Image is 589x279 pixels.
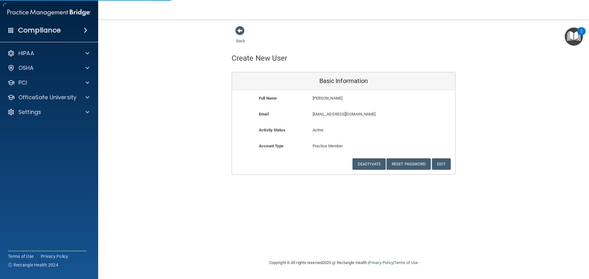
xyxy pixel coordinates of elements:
[432,158,451,170] button: Edit
[483,236,582,260] iframe: Drift Widget Chat Controller
[18,64,34,72] p: OSHA
[313,142,375,150] p: Practice Member
[18,79,27,86] p: PCI
[18,26,61,35] h4: Compliance
[8,253,33,259] a: Terms of Use
[18,108,41,116] p: Settings
[7,108,89,116] a: Settings
[41,253,68,259] a: Privacy Policy
[352,158,386,170] button: Deactivate
[18,50,34,57] p: HIPAA
[394,260,418,265] a: Terms of Use
[232,253,456,273] div: Copyright © All rights reserved 2025 @ Rectangle Health | |
[259,128,285,132] b: Activity Status
[259,96,277,100] b: Full Name
[18,94,76,101] p: OfficeSafe University
[7,50,89,57] a: HIPAA
[8,262,58,268] span: Ⓒ Rectangle Health 2024
[313,111,410,118] p: [EMAIL_ADDRESS][DOMAIN_NAME]
[369,260,393,265] a: Privacy Policy
[387,158,431,170] button: Reset Password
[7,79,89,86] a: PCI
[313,126,375,134] p: Active
[313,95,410,102] p: [PERSON_NAME]
[565,28,583,46] button: Open Resource Center, 2 new notifications
[232,72,455,90] div: Basic Information
[259,144,283,148] b: Account Type
[580,31,583,39] div: 2
[7,94,89,101] a: OfficeSafe University
[7,6,91,19] img: PMB logo
[236,31,245,43] a: Back
[259,112,269,116] b: Email
[232,54,287,62] h4: Create New User
[7,64,89,72] a: OSHA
